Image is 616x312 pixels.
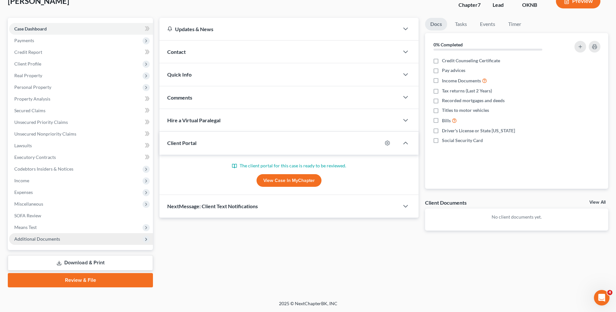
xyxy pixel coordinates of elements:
[442,78,481,84] span: Income Documents
[14,26,47,31] span: Case Dashboard
[9,116,153,128] a: Unsecured Priority Claims
[14,131,76,137] span: Unsecured Nonpriority Claims
[14,96,50,102] span: Property Analysis
[167,162,411,169] p: The client portal for this case is ready to be reviewed.
[14,166,73,172] span: Codebtors Insiders & Notices
[14,189,33,195] span: Expenses
[167,117,220,123] span: Hire a Virtual Paralegal
[167,140,196,146] span: Client Portal
[167,49,186,55] span: Contact
[257,174,321,187] a: View Case in MyChapter
[14,154,56,160] span: Executory Contracts
[14,119,68,125] span: Unsecured Priority Claims
[14,84,51,90] span: Personal Property
[8,273,153,287] a: Review & File
[14,73,42,78] span: Real Property
[14,178,29,183] span: Income
[430,214,603,220] p: No client documents yet.
[14,61,41,66] span: Client Profile
[522,1,546,9] div: OKNB
[14,108,45,113] span: Secured Claims
[425,199,467,206] div: Client Documents
[459,1,482,9] div: Chapter
[9,105,153,116] a: Secured Claims
[425,18,447,30] a: Docs
[450,18,472,30] a: Tasks
[123,300,493,312] div: 2025 © NextChapterBK, INC
[503,18,526,30] a: Timer
[442,88,492,94] span: Tax returns (Last 2 Years)
[14,236,60,242] span: Additional Documents
[14,201,43,207] span: Miscellaneous
[14,143,32,148] span: Lawsuits
[442,117,451,124] span: Bills
[9,93,153,105] a: Property Analysis
[607,290,612,295] span: 4
[9,23,153,35] a: Case Dashboard
[442,97,505,104] span: Recorded mortgages and deeds
[8,255,153,270] a: Download & Print
[167,71,192,78] span: Quick Info
[594,290,610,306] iframe: Intercom live chat
[442,107,489,114] span: Titles to motor vehicles
[493,1,512,9] div: Lead
[442,137,483,144] span: Social Security Card
[589,200,606,205] a: View All
[167,94,192,101] span: Comments
[442,67,465,74] span: Pay advices
[14,49,42,55] span: Credit Report
[14,38,34,43] span: Payments
[14,213,41,218] span: SOFA Review
[167,26,391,32] div: Updates & News
[9,210,153,222] a: SOFA Review
[9,151,153,163] a: Executory Contracts
[9,140,153,151] a: Lawsuits
[9,46,153,58] a: Credit Report
[442,57,500,64] span: Credit Counseling Certificate
[478,2,481,8] span: 7
[475,18,500,30] a: Events
[9,128,153,140] a: Unsecured Nonpriority Claims
[14,224,37,230] span: Means Test
[442,127,515,134] span: Driver's License or State [US_STATE]
[167,203,258,209] span: NextMessage: Client Text Notifications
[434,42,463,47] strong: 0% Completed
